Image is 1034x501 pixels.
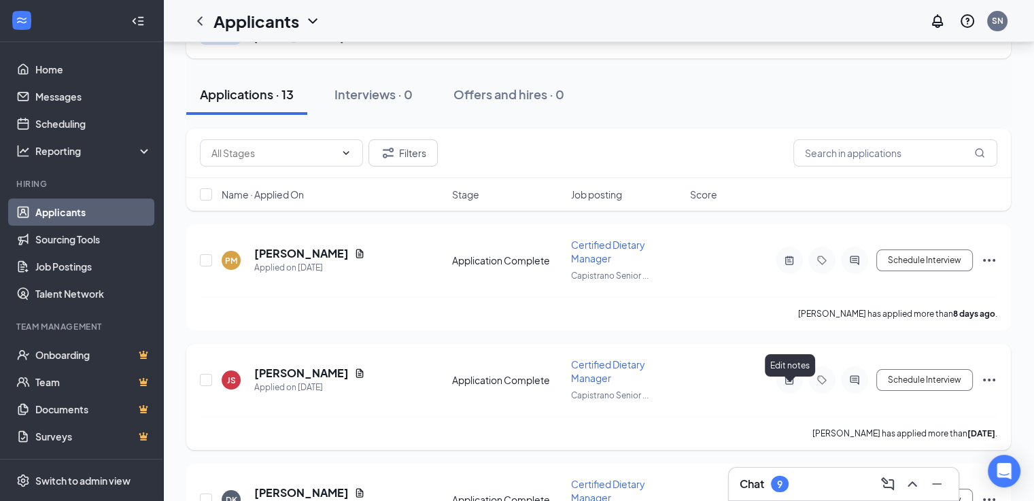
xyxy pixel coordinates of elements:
[16,144,30,158] svg: Analysis
[254,381,365,394] div: Applied on [DATE]
[35,474,131,487] div: Switch to admin view
[222,188,304,201] span: Name · Applied On
[225,255,237,266] div: PM
[992,15,1003,27] div: SN
[254,261,365,275] div: Applied on [DATE]
[926,473,948,495] button: Minimize
[35,280,152,307] a: Talent Network
[354,248,365,259] svg: Document
[571,358,645,384] span: Certified Dietary Manager
[452,373,563,387] div: Application Complete
[35,253,152,280] a: Job Postings
[571,271,649,281] span: Capistrano Senior ...
[571,239,645,264] span: Certified Dietary Manager
[929,476,945,492] svg: Minimize
[571,188,622,201] span: Job posting
[880,476,896,492] svg: ComposeMessage
[571,390,649,400] span: Capistrano Senior ...
[35,56,152,83] a: Home
[35,341,152,368] a: OnboardingCrown
[35,226,152,253] a: Sourcing Tools
[798,308,997,319] p: [PERSON_NAME] has applied more than .
[227,375,236,386] div: JS
[765,354,815,377] div: Edit notes
[981,252,997,269] svg: Ellipses
[814,375,830,385] svg: Tag
[192,13,208,29] svg: ChevronLeft
[131,14,145,28] svg: Collapse
[200,86,294,103] div: Applications · 13
[814,255,830,266] svg: Tag
[254,485,349,500] h5: [PERSON_NAME]
[876,369,973,391] button: Schedule Interview
[690,188,717,201] span: Score
[953,309,995,319] b: 8 days ago
[16,474,30,487] svg: Settings
[35,423,152,450] a: SurveysCrown
[213,10,299,33] h1: Applicants
[452,254,563,267] div: Application Complete
[929,13,946,29] svg: Notifications
[35,396,152,423] a: DocumentsCrown
[846,255,863,266] svg: ActiveChat
[740,477,764,491] h3: Chat
[35,198,152,226] a: Applicants
[793,139,997,167] input: Search in applications
[981,372,997,388] svg: Ellipses
[452,188,479,201] span: Stage
[901,473,923,495] button: ChevronUp
[341,148,351,158] svg: ChevronDown
[777,479,782,490] div: 9
[254,246,349,261] h5: [PERSON_NAME]
[812,428,997,439] p: [PERSON_NAME] has applied more than .
[453,86,564,103] div: Offers and hires · 0
[35,83,152,110] a: Messages
[354,368,365,379] svg: Document
[354,487,365,498] svg: Document
[35,368,152,396] a: TeamCrown
[380,145,396,161] svg: Filter
[305,13,321,29] svg: ChevronDown
[16,178,149,190] div: Hiring
[368,139,438,167] button: Filter Filters
[974,148,985,158] svg: MagnifyingGlass
[334,86,413,103] div: Interviews · 0
[904,476,920,492] svg: ChevronUp
[35,110,152,137] a: Scheduling
[877,473,899,495] button: ComposeMessage
[35,144,152,158] div: Reporting
[967,428,995,438] b: [DATE]
[781,255,797,266] svg: ActiveNote
[959,13,976,29] svg: QuestionInfo
[846,375,863,385] svg: ActiveChat
[254,366,349,381] h5: [PERSON_NAME]
[16,321,149,332] div: Team Management
[876,249,973,271] button: Schedule Interview
[988,455,1020,487] div: Open Intercom Messenger
[211,145,335,160] input: All Stages
[15,14,29,27] svg: WorkstreamLogo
